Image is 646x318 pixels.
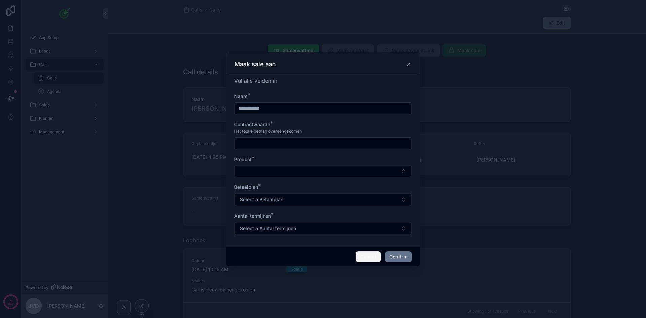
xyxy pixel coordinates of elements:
span: Contractwaarde [234,121,270,127]
button: Select Button [234,166,412,177]
button: Cancel [356,251,381,262]
button: Select Button [234,193,412,206]
span: Vul alle velden in [234,77,277,84]
h3: Maak sale aan [235,60,276,68]
span: Select a Aantal termijnen [240,225,296,232]
button: Confirm [385,251,412,262]
span: Betaalplan [234,184,258,190]
span: Het totale bedrag overeengekomen [234,129,302,134]
span: Select a Betaalplan [240,196,283,203]
span: Aantal termijnen [234,213,271,219]
span: Product [234,156,252,162]
span: Naam [234,93,247,99]
button: Select Button [234,222,412,235]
